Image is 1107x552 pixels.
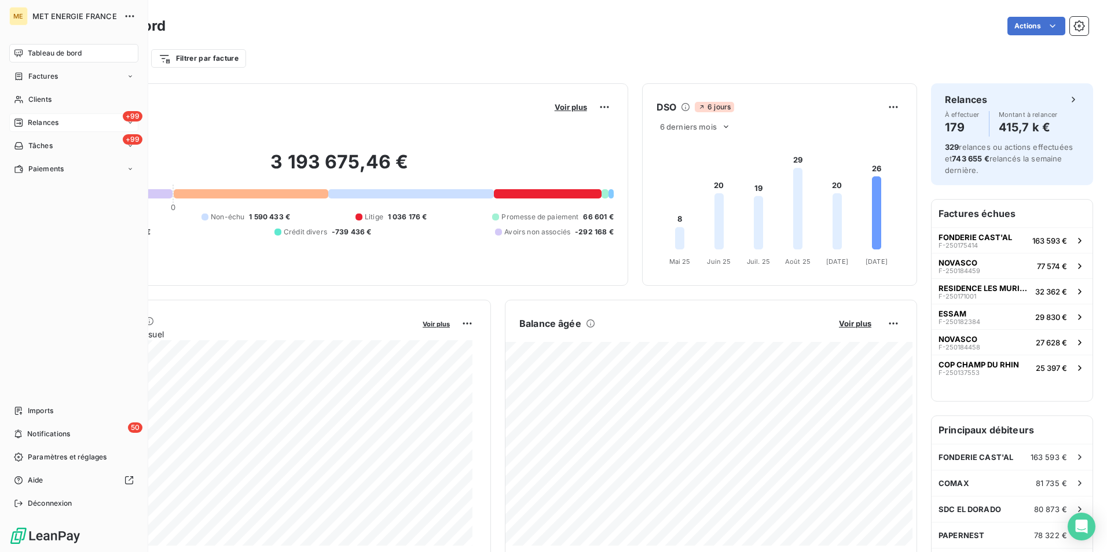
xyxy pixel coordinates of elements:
span: Paiements [28,164,64,174]
span: 1 590 433 € [249,212,290,222]
span: Notifications [27,429,70,439]
span: Montant à relancer [999,111,1058,118]
span: 6 derniers mois [660,122,717,131]
a: Aide [9,471,138,490]
span: Clients [28,94,52,105]
span: 77 574 € [1037,262,1067,271]
span: 25 397 € [1036,363,1067,373]
h4: 415,7 k € [999,118,1058,137]
span: F-250182384 [939,318,980,325]
span: +99 [123,111,142,122]
span: NOVASCO [939,258,977,267]
span: 32 362 € [1035,287,1067,296]
span: COP CHAMP DU RHIN [939,360,1019,369]
span: 78 322 € [1034,531,1067,540]
span: À effectuer [945,111,980,118]
span: Non-échu [211,212,244,222]
h6: Relances [945,93,987,106]
tspan: [DATE] [866,257,888,266]
span: PAPERNEST [939,531,984,540]
h6: Factures échues [932,200,1093,227]
h2: 3 193 675,46 € [65,150,614,185]
span: Tableau de bord [28,48,82,58]
span: 1 036 176 € [388,212,427,222]
span: Avoirs non associés [504,227,570,237]
button: FONDERIE CAST'ALF-250175414163 593 € [932,227,1093,253]
span: 29 830 € [1035,312,1067,322]
tspan: Août 25 [785,257,811,266]
button: NOVASCOF-25018445977 574 € [932,253,1093,278]
span: Crédit divers [284,227,327,237]
span: NOVASCO [939,334,977,344]
span: F-250137553 [939,369,980,376]
span: 27 628 € [1036,338,1067,347]
span: +99 [123,134,142,145]
tspan: Mai 25 [669,257,690,266]
span: 50 [128,422,142,433]
span: 163 593 € [1031,452,1067,462]
tspan: [DATE] [826,257,848,266]
span: COMAX [939,479,969,488]
tspan: Juin 25 [707,257,731,266]
button: Filtrer par facture [151,49,246,68]
span: Chiffre d'affaires mensuel [65,328,415,340]
span: 81 735 € [1036,479,1067,488]
div: Open Intercom Messenger [1068,513,1095,540]
span: F-250171001 [939,293,976,300]
span: Litige [365,212,383,222]
img: Logo LeanPay [9,527,81,545]
span: RESIDENCE LES MURIERS [939,284,1031,293]
span: 163 593 € [1032,236,1067,245]
span: ESSAM [939,309,966,318]
button: Voir plus [419,318,453,329]
span: 0 [171,203,175,212]
button: RESIDENCE LES MURIERSF-25017100132 362 € [932,278,1093,304]
span: MET ENERGIE FRANCE [32,12,117,21]
button: COP CHAMP DU RHINF-25013755325 397 € [932,355,1093,380]
span: FONDERIE CAST'AL [939,233,1012,242]
span: 743 655 € [952,154,989,163]
span: Voir plus [555,102,587,112]
h6: Principaux débiteurs [932,416,1093,444]
tspan: Juil. 25 [747,257,770,266]
span: Factures [28,71,58,82]
span: 66 601 € [583,212,613,222]
div: ME [9,7,28,25]
h6: Balance âgée [519,317,581,330]
span: Paramètres et réglages [28,452,107,462]
span: Déconnexion [28,498,72,509]
h4: 179 [945,118,980,137]
span: F-250175414 [939,242,978,249]
span: -292 168 € [575,227,614,237]
span: 329 [945,142,959,152]
span: F-250184459 [939,267,980,274]
span: Tâches [28,141,53,151]
span: 80 873 € [1034,505,1067,514]
span: Voir plus [839,319,871,328]
button: NOVASCOF-25018445827 628 € [932,329,1093,355]
button: Actions [1007,17,1065,35]
span: FONDERIE CAST'AL [939,452,1013,462]
button: ESSAMF-25018238429 830 € [932,304,1093,329]
span: SDC EL DORADO [939,505,1001,514]
button: Voir plus [551,102,591,112]
button: Voir plus [835,318,875,329]
span: Imports [28,406,53,416]
span: 6 jours [695,102,734,112]
span: F-250184458 [939,344,980,351]
span: Promesse de paiement [501,212,578,222]
span: Relances [28,117,58,128]
span: Aide [28,475,43,485]
span: Voir plus [423,320,450,328]
span: -739 436 € [332,227,372,237]
h6: DSO [657,100,676,114]
span: relances ou actions effectuées et relancés la semaine dernière. [945,142,1073,175]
